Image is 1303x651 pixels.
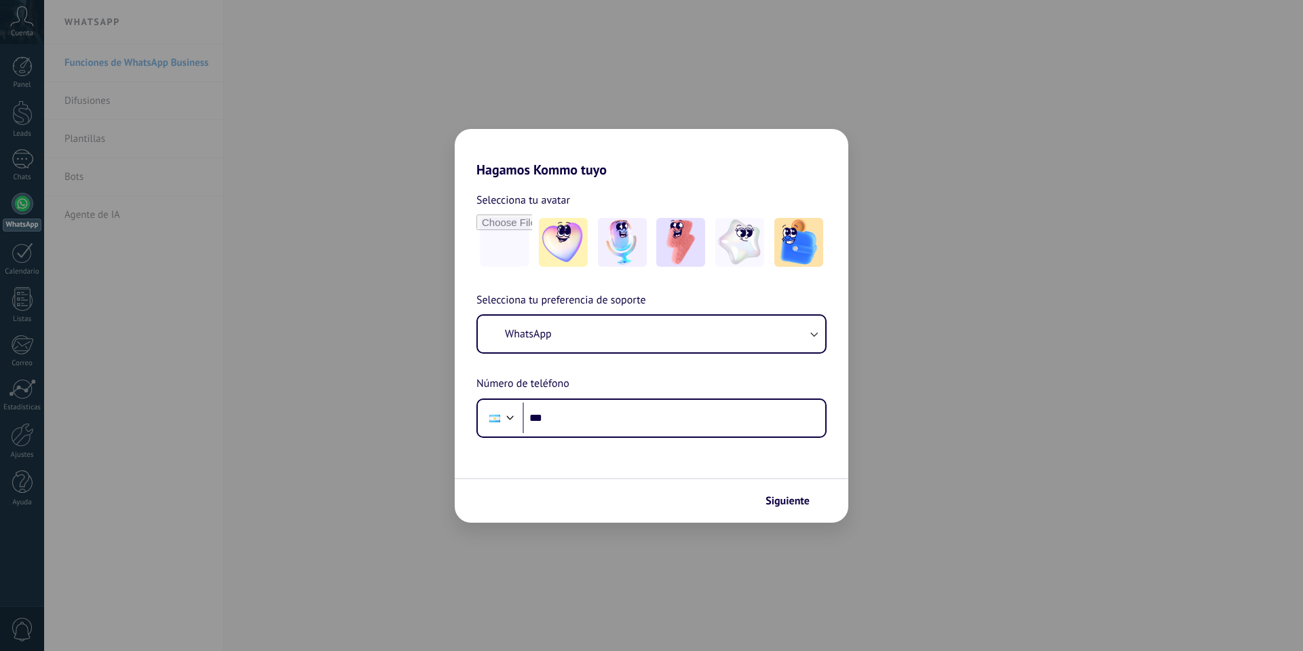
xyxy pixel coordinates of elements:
img: -5.jpeg [774,218,823,267]
span: Selecciona tu preferencia de soporte [476,292,646,310]
button: WhatsApp [478,316,825,352]
span: WhatsApp [505,327,552,341]
span: Selecciona tu avatar [476,191,570,209]
button: Siguiente [759,489,828,513]
img: -1.jpeg [539,218,588,267]
div: Argentina: + 54 [482,404,508,432]
span: Siguiente [766,496,810,506]
img: -3.jpeg [656,218,705,267]
img: -2.jpeg [598,218,647,267]
h2: Hagamos Kommo tuyo [455,129,848,178]
img: -4.jpeg [715,218,764,267]
span: Número de teléfono [476,375,569,393]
